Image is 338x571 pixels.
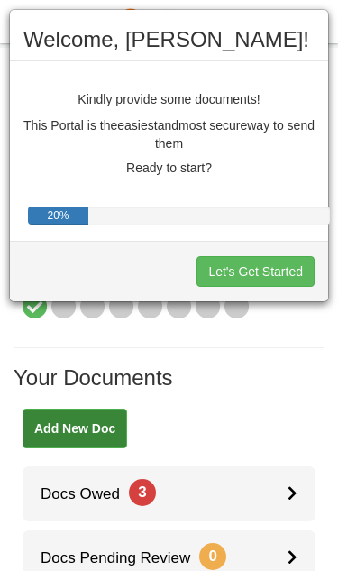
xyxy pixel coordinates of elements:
[117,118,157,133] b: easiest
[28,207,88,225] div: Progress Bar
[23,28,315,51] h2: Welcome, [PERSON_NAME]!
[23,93,315,106] p: Kindly provide some documents!
[23,116,315,152] p: This Portal is the and way to send them
[196,256,315,287] button: Let's Get Started
[23,161,315,175] p: Ready to start?
[178,118,247,133] b: most secure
